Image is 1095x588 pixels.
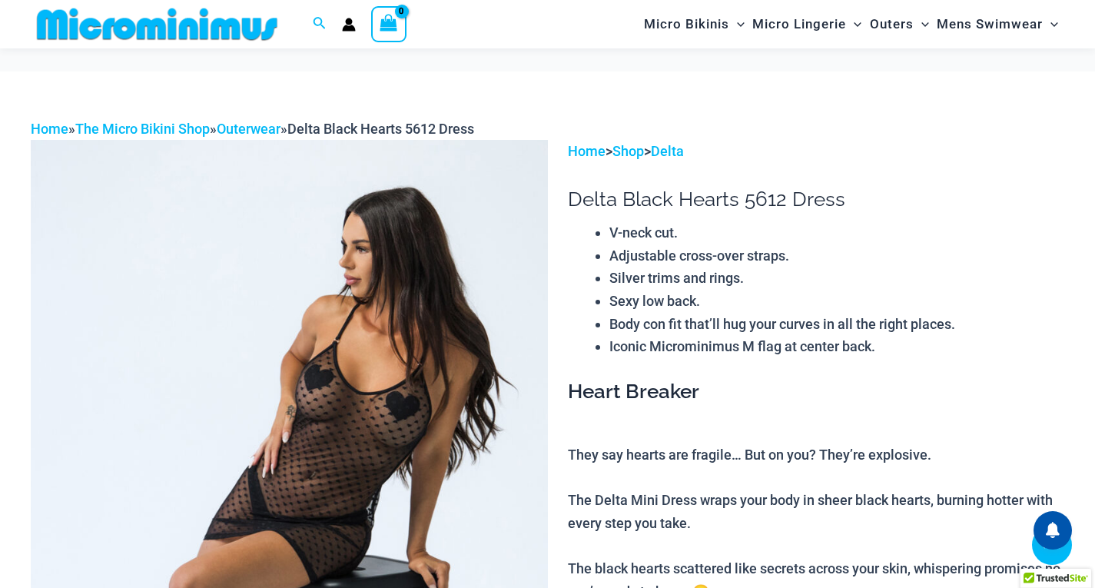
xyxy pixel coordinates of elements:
span: Micro Bikinis [644,5,729,44]
a: Delta [651,143,684,159]
a: OutersMenu ToggleMenu Toggle [866,5,933,44]
a: Search icon link [313,15,327,34]
span: Menu Toggle [846,5,861,44]
h3: Heart Breaker [568,379,1064,405]
a: Shop [612,143,644,159]
p: > > [568,140,1064,163]
a: Account icon link [342,18,356,32]
span: Menu Toggle [914,5,929,44]
li: V-neck cut. [609,221,1064,244]
a: Micro BikinisMenu ToggleMenu Toggle [640,5,748,44]
span: Menu Toggle [1043,5,1058,44]
a: The Micro Bikini Shop [75,121,210,137]
li: Silver trims and rings. [609,267,1064,290]
span: Mens Swimwear [937,5,1043,44]
a: Outerwear [217,121,280,137]
a: Home [31,121,68,137]
span: Micro Lingerie [752,5,846,44]
span: Menu Toggle [729,5,745,44]
span: Delta Black Hearts 5612 Dress [287,121,474,137]
a: Home [568,143,606,159]
a: Mens SwimwearMenu ToggleMenu Toggle [933,5,1062,44]
li: Sexy low back. [609,290,1064,313]
nav: Site Navigation [638,2,1064,46]
a: View Shopping Cart, empty [371,6,406,42]
span: » » » [31,121,474,137]
img: MM SHOP LOGO FLAT [31,7,284,42]
li: Adjustable cross-over straps. [609,244,1064,267]
li: Iconic Microminimus M flag at center back. [609,335,1064,358]
a: Micro LingerieMenu ToggleMenu Toggle [748,5,865,44]
h1: Delta Black Hearts 5612 Dress [568,188,1064,211]
li: Body con fit that’ll hug your curves in all the right places. [609,313,1064,336]
span: Outers [870,5,914,44]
